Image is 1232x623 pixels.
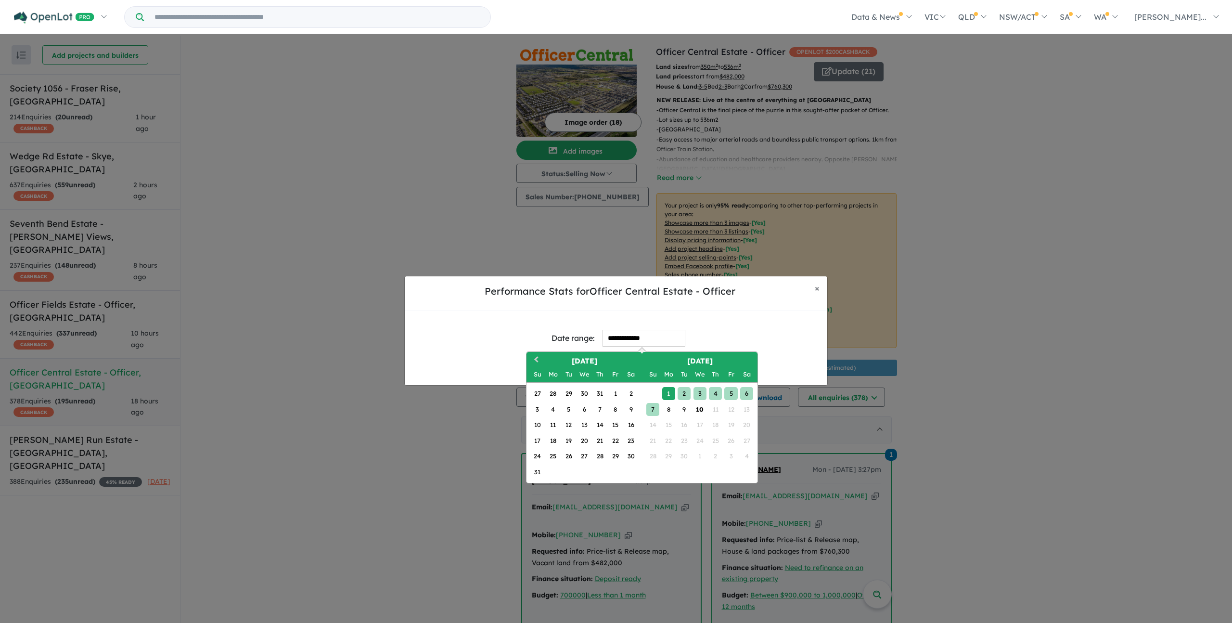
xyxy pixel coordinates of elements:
div: Sunday [531,368,544,381]
div: Not available Monday, September 29th, 2025 [662,450,675,463]
div: Choose Wednesday, August 13th, 2025 [577,418,590,431]
div: Choose Wednesday, August 27th, 2025 [577,450,590,463]
div: Choose Wednesday, August 6th, 2025 [577,403,590,416]
div: Not available Wednesday, October 1st, 2025 [693,450,706,463]
div: Choose Wednesday, September 3rd, 2025 [693,387,706,400]
div: Not available Thursday, October 2nd, 2025 [709,450,722,463]
div: Friday [609,368,622,381]
div: Choose Saturday, September 6th, 2025 [740,387,753,400]
div: Not available Friday, September 12th, 2025 [724,403,737,416]
div: Choose Sunday, August 31st, 2025 [531,466,544,479]
div: Choose Tuesday, September 9th, 2025 [678,403,691,416]
div: Not available Sunday, September 14th, 2025 [646,418,659,431]
img: Openlot PRO Logo White [14,12,94,24]
div: Not available Monday, September 22nd, 2025 [662,434,675,447]
div: Wednesday [577,368,590,381]
div: Friday [724,368,737,381]
div: Date range: [552,332,595,345]
div: Not available Sunday, September 28th, 2025 [646,450,659,463]
div: Not available Saturday, September 27th, 2025 [740,434,753,447]
div: Not available Tuesday, September 23rd, 2025 [678,434,691,447]
div: Choose Monday, August 11th, 2025 [547,418,560,431]
div: Thursday [709,368,722,381]
div: Not available Thursday, September 25th, 2025 [709,434,722,447]
div: Not available Tuesday, September 30th, 2025 [678,450,691,463]
div: Saturday [740,368,753,381]
span: × [815,283,820,294]
div: Choose Monday, July 28th, 2025 [547,387,560,400]
div: Choose Tuesday, August 26th, 2025 [562,450,575,463]
div: Not available Sunday, September 21st, 2025 [646,434,659,447]
div: Tuesday [562,368,575,381]
div: Choose Tuesday, August 19th, 2025 [562,434,575,447]
div: Sunday [646,368,659,381]
div: Not available Monday, September 15th, 2025 [662,418,675,431]
div: Choose Thursday, August 28th, 2025 [593,450,606,463]
div: Tuesday [678,368,691,381]
div: Choose Tuesday, August 5th, 2025 [562,403,575,416]
div: Choose Saturday, August 16th, 2025 [625,418,638,431]
div: Not available Thursday, September 18th, 2025 [709,418,722,431]
div: Choose Sunday, August 17th, 2025 [531,434,544,447]
div: Choose Friday, August 29th, 2025 [609,450,622,463]
div: Saturday [625,368,638,381]
div: Choose Thursday, September 4th, 2025 [709,387,722,400]
div: Choose Sunday, August 24th, 2025 [531,450,544,463]
div: Choose Wednesday, July 30th, 2025 [577,387,590,400]
div: Choose Saturday, August 9th, 2025 [625,403,638,416]
div: Not available Tuesday, September 16th, 2025 [678,418,691,431]
div: Choose Monday, August 4th, 2025 [547,403,560,416]
div: Choose Sunday, September 7th, 2025 [646,403,659,416]
span: [PERSON_NAME]... [1134,12,1206,22]
h5: Performance Stats for Officer Central Estate - Officer [412,284,807,299]
div: Choose Date [526,351,758,483]
div: Monday [662,368,675,381]
div: Not available Saturday, October 4th, 2025 [740,450,753,463]
div: Thursday [593,368,606,381]
div: Choose Tuesday, July 29th, 2025 [562,387,575,400]
div: Choose Thursday, August 7th, 2025 [593,403,606,416]
div: Choose Wednesday, August 20th, 2025 [577,434,590,447]
div: Choose Tuesday, August 12th, 2025 [562,418,575,431]
div: Choose Monday, August 18th, 2025 [547,434,560,447]
div: Choose Wednesday, September 10th, 2025 [693,403,706,416]
div: Month September, 2025 [645,386,754,464]
div: Choose Friday, August 1st, 2025 [609,387,622,400]
div: Choose Monday, September 1st, 2025 [662,387,675,400]
h2: [DATE] [642,356,757,367]
div: Choose Friday, August 8th, 2025 [609,403,622,416]
div: Not available Saturday, September 13th, 2025 [740,403,753,416]
div: Choose Sunday, August 10th, 2025 [531,418,544,431]
div: Not available Saturday, September 20th, 2025 [740,418,753,431]
button: Previous Month [527,353,543,368]
div: Not available Wednesday, September 17th, 2025 [693,418,706,431]
div: Month August, 2025 [529,386,639,480]
div: Wednesday [693,368,706,381]
div: Choose Saturday, August 30th, 2025 [625,450,638,463]
h2: [DATE] [526,356,642,367]
div: Choose Thursday, July 31st, 2025 [593,387,606,400]
div: Monday [547,368,560,381]
div: Choose Sunday, August 3rd, 2025 [531,403,544,416]
div: Choose Friday, August 22nd, 2025 [609,434,622,447]
div: Not available Friday, October 3rd, 2025 [724,450,737,463]
div: Choose Tuesday, September 2nd, 2025 [678,387,691,400]
div: Choose Monday, September 8th, 2025 [662,403,675,416]
div: Not available Friday, September 26th, 2025 [724,434,737,447]
div: Choose Saturday, August 2nd, 2025 [625,387,638,400]
div: Choose Sunday, July 27th, 2025 [531,387,544,400]
div: Not available Friday, September 19th, 2025 [724,418,737,431]
div: Choose Friday, August 15th, 2025 [609,418,622,431]
div: Choose Monday, August 25th, 2025 [547,450,560,463]
div: Choose Saturday, August 23rd, 2025 [625,434,638,447]
input: Try estate name, suburb, builder or developer [146,7,488,27]
div: Choose Thursday, August 14th, 2025 [593,418,606,431]
div: Not available Wednesday, September 24th, 2025 [693,434,706,447]
div: Choose Friday, September 5th, 2025 [724,387,737,400]
div: Not available Thursday, September 11th, 2025 [709,403,722,416]
div: Choose Thursday, August 21st, 2025 [593,434,606,447]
